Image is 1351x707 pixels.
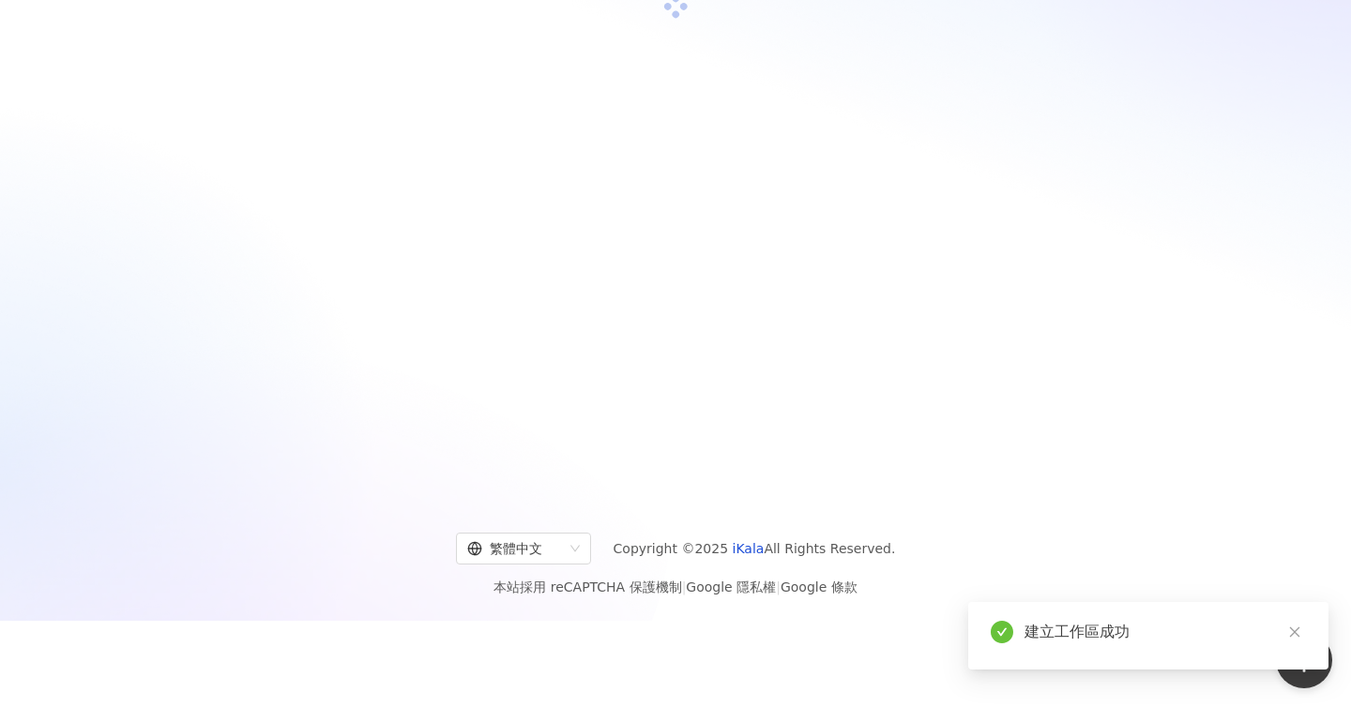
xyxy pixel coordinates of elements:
span: Copyright © 2025 All Rights Reserved. [614,537,896,560]
a: Google 條款 [781,579,858,594]
span: | [682,579,687,594]
div: 建立工作區成功 [1025,621,1306,643]
span: check-circle [991,621,1013,643]
div: 繁體中文 [467,534,563,564]
a: Google 隱私權 [686,579,776,594]
span: | [776,579,781,594]
span: close [1288,625,1301,639]
a: iKala [733,541,765,556]
span: 本站採用 reCAPTCHA 保護機制 [493,576,857,598]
